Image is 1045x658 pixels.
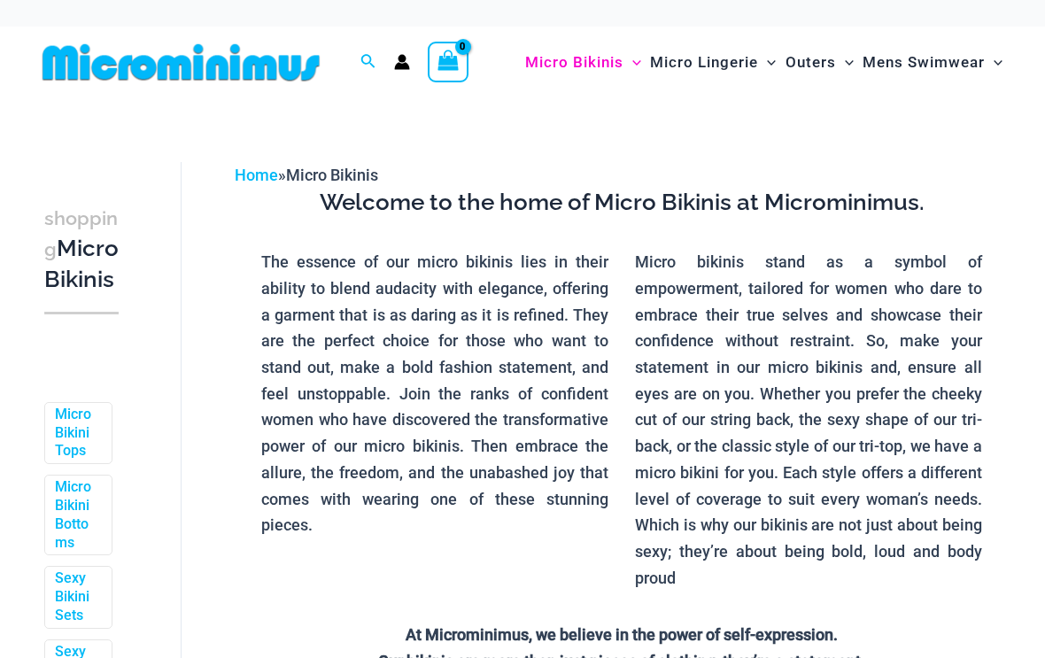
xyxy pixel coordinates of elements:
h3: Welcome to the home of Micro Bikinis at Microminimus. [248,188,995,218]
span: Outers [786,40,836,85]
img: MM SHOP LOGO FLAT [35,43,327,82]
a: View Shopping Cart, empty [428,42,468,82]
a: Micro LingerieMenu ToggleMenu Toggle [646,35,780,89]
a: Micro BikinisMenu ToggleMenu Toggle [521,35,646,89]
span: Micro Lingerie [650,40,758,85]
span: Micro Bikinis [525,40,623,85]
p: The essence of our micro bikinis lies in their ability to blend audacity with elegance, offering ... [261,249,608,538]
h3: Micro Bikinis [44,203,119,294]
nav: Site Navigation [518,33,1010,92]
p: Micro bikinis stand as a symbol of empowerment, tailored for women who dare to embrace their true... [635,249,982,591]
span: Menu Toggle [836,40,854,85]
a: Home [235,166,278,184]
span: Menu Toggle [985,40,1002,85]
strong: At Microminimus, we believe in the power of self-expression. [406,625,838,644]
a: Micro Bikini Bottoms [55,478,98,552]
a: Mens SwimwearMenu ToggleMenu Toggle [858,35,1007,89]
a: Account icon link [394,54,410,70]
span: » [235,166,378,184]
span: Micro Bikinis [286,166,378,184]
span: Mens Swimwear [863,40,985,85]
a: Search icon link [360,51,376,74]
span: Menu Toggle [758,40,776,85]
span: shopping [44,207,118,260]
a: OutersMenu ToggleMenu Toggle [781,35,858,89]
a: Micro Bikini Tops [55,406,98,461]
a: Sexy Bikini Sets [55,569,98,624]
span: Menu Toggle [623,40,641,85]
